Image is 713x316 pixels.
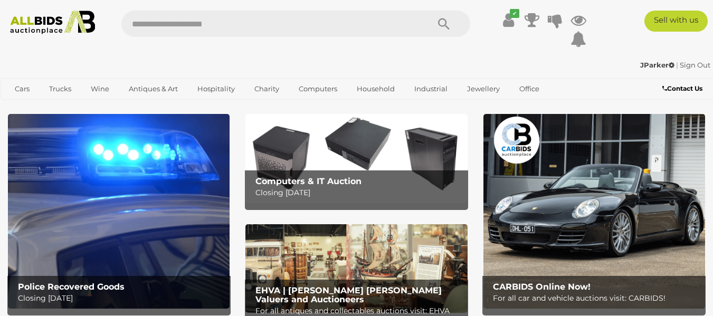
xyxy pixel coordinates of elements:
b: EHVA | [PERSON_NAME] [PERSON_NAME] Valuers and Auctioneers [255,285,442,305]
a: JParker [640,61,676,69]
a: Sell with us [644,11,708,32]
span: | [676,61,678,69]
img: EHVA | Evans Hastings Valuers and Auctioneers [245,224,467,313]
a: Computers & IT Auction Computers & IT Auction Closing [DATE] [245,114,467,203]
i: ✔ [510,9,519,18]
a: Hospitality [191,80,242,98]
p: Closing [DATE] [18,292,225,305]
img: Allbids.com.au [5,11,100,34]
a: Sports [8,98,43,115]
a: Contact Us [662,83,705,94]
a: EHVA | Evans Hastings Valuers and Auctioneers EHVA | [PERSON_NAME] [PERSON_NAME] Valuers and Auct... [245,224,467,313]
strong: JParker [640,61,674,69]
a: Sign Out [680,61,710,69]
a: Antiques & Art [122,80,185,98]
a: Police Recovered Goods Police Recovered Goods Closing [DATE] [8,114,230,308]
b: Contact Us [662,84,702,92]
img: CARBIDS Online Now! [483,114,705,308]
b: CARBIDS Online Now! [493,282,591,292]
a: Charity [248,80,286,98]
a: ✔ [501,11,517,30]
a: [GEOGRAPHIC_DATA] [49,98,138,115]
p: Closing [DATE] [255,186,463,199]
img: Computers & IT Auction [245,114,467,203]
a: Office [512,80,546,98]
a: Industrial [407,80,454,98]
b: Police Recovered Goods [18,282,125,292]
img: Police Recovered Goods [8,114,230,308]
a: Household [350,80,402,98]
p: For all car and vehicle auctions visit: CARBIDS! [493,292,700,305]
b: Computers & IT Auction [255,176,362,186]
a: Wine [84,80,116,98]
button: Search [417,11,470,37]
a: Jewellery [460,80,507,98]
a: Cars [8,80,36,98]
a: CARBIDS Online Now! CARBIDS Online Now! For all car and vehicle auctions visit: CARBIDS! [483,114,705,308]
a: Computers [292,80,344,98]
a: Trucks [42,80,78,98]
